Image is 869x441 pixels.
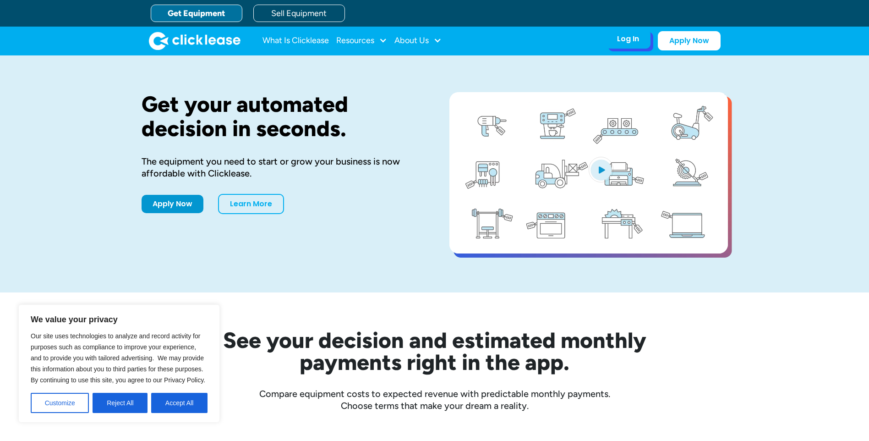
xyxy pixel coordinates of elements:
div: About Us [394,32,442,50]
img: Clicklease logo [149,32,240,50]
a: home [149,32,240,50]
a: open lightbox [449,92,728,254]
a: Apply Now [658,31,721,50]
div: The equipment you need to start or grow your business is now affordable with Clicklease. [142,155,420,179]
span: Our site uses technologies to analyze and record activity for purposes such as compliance to impr... [31,332,205,384]
a: Sell Equipment [253,5,345,22]
h1: Get your automated decision in seconds. [142,92,420,141]
a: Learn More [218,194,284,214]
button: Reject All [93,393,148,413]
a: What Is Clicklease [262,32,329,50]
img: Blue play button logo on a light blue circular background [589,157,613,182]
div: We value your privacy [18,304,220,423]
h2: See your decision and estimated monthly payments right in the app. [178,329,691,373]
button: Customize [31,393,89,413]
div: Log In [617,34,639,44]
div: Compare equipment costs to expected revenue with predictable monthly payments. Choose terms that ... [142,388,728,412]
a: Apply Now [142,195,203,213]
p: We value your privacy [31,314,208,325]
div: Resources [336,32,387,50]
a: Get Equipment [151,5,242,22]
button: Accept All [151,393,208,413]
